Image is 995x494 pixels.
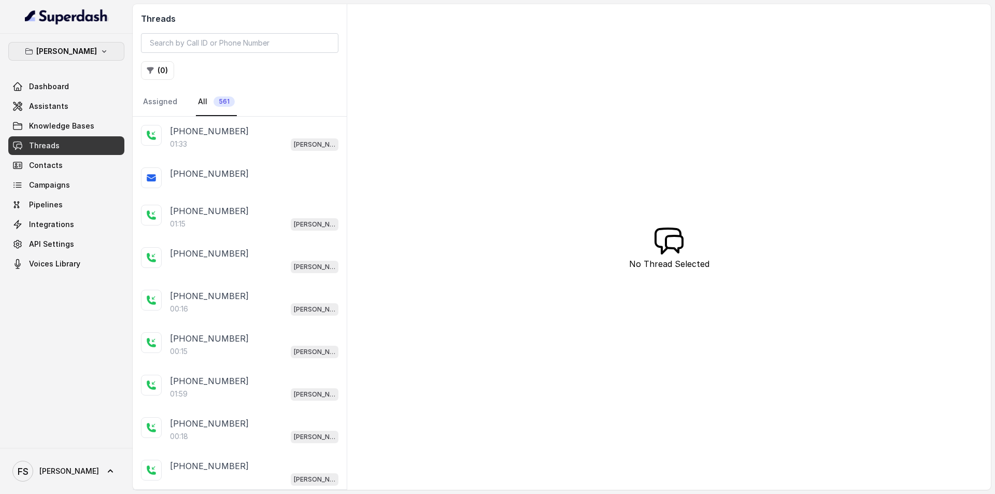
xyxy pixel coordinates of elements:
[29,219,74,230] span: Integrations
[8,77,124,96] a: Dashboard
[8,235,124,253] a: API Settings
[29,200,63,210] span: Pipelines
[294,432,335,442] p: [PERSON_NAME]
[8,156,124,175] a: Contacts
[294,389,335,400] p: [PERSON_NAME]
[294,304,335,315] p: [PERSON_NAME]
[170,219,186,229] p: 01:15
[29,160,63,171] span: Contacts
[8,255,124,273] a: Voices Library
[29,239,74,249] span: API Settings
[629,258,709,270] p: No Thread Selected
[141,61,174,80] button: (0)
[170,431,188,442] p: 00:18
[29,81,69,92] span: Dashboard
[170,389,188,399] p: 01:59
[8,215,124,234] a: Integrations
[8,457,124,486] a: [PERSON_NAME]
[141,12,338,25] h2: Threads
[170,304,188,314] p: 00:16
[170,375,249,387] p: [PHONE_NUMBER]
[8,42,124,61] button: [PERSON_NAME]
[170,125,249,137] p: [PHONE_NUMBER]
[170,205,249,217] p: [PHONE_NUMBER]
[170,346,188,357] p: 00:15
[170,247,249,260] p: [PHONE_NUMBER]
[29,140,60,151] span: Threads
[29,180,70,190] span: Campaigns
[294,347,335,357] p: [PERSON_NAME]
[170,417,249,430] p: [PHONE_NUMBER]
[141,88,179,116] a: Assigned
[29,101,68,111] span: Assistants
[170,332,249,345] p: [PHONE_NUMBER]
[29,259,80,269] span: Voices Library
[214,96,235,107] span: 561
[170,290,249,302] p: [PHONE_NUMBER]
[8,176,124,194] a: Campaigns
[39,466,99,476] span: [PERSON_NAME]
[36,45,97,58] p: [PERSON_NAME]
[170,167,249,180] p: [PHONE_NUMBER]
[294,139,335,150] p: [PERSON_NAME]
[141,33,338,53] input: Search by Call ID or Phone Number
[170,460,249,472] p: [PHONE_NUMBER]
[294,219,335,230] p: [PERSON_NAME]
[141,88,338,116] nav: Tabs
[8,195,124,214] a: Pipelines
[8,136,124,155] a: Threads
[294,262,335,272] p: [PERSON_NAME]
[196,88,237,116] a: All561
[170,139,187,149] p: 01:33
[8,117,124,135] a: Knowledge Bases
[8,97,124,116] a: Assistants
[294,474,335,485] p: [PERSON_NAME]
[18,466,29,477] text: FS
[29,121,94,131] span: Knowledge Bases
[25,8,108,25] img: light.svg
